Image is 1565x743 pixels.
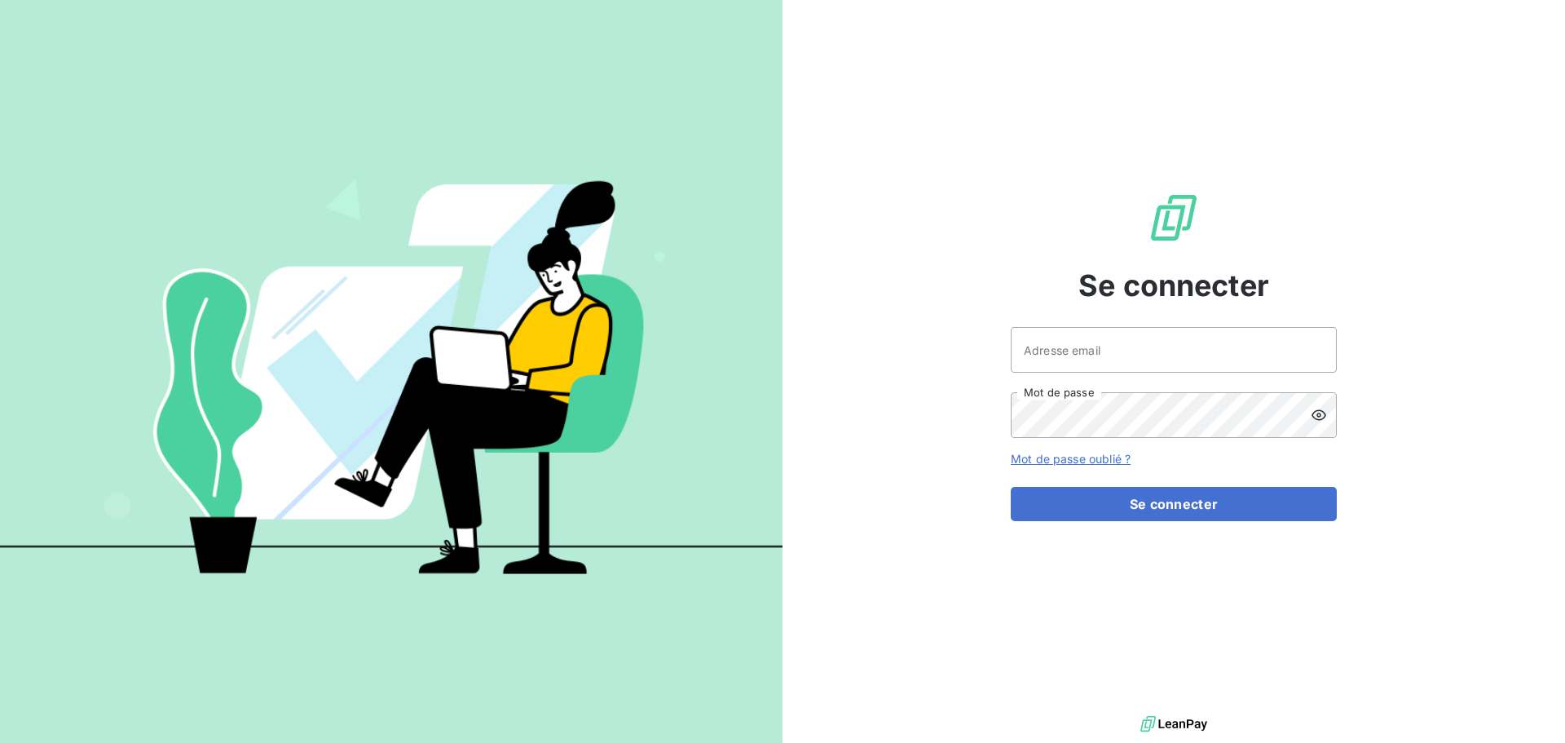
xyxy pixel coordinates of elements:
a: Mot de passe oublié ? [1011,452,1131,466]
img: logo [1140,712,1207,736]
img: Logo LeanPay [1148,192,1200,244]
span: Se connecter [1078,263,1269,307]
input: placeholder [1011,327,1337,373]
button: Se connecter [1011,487,1337,521]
